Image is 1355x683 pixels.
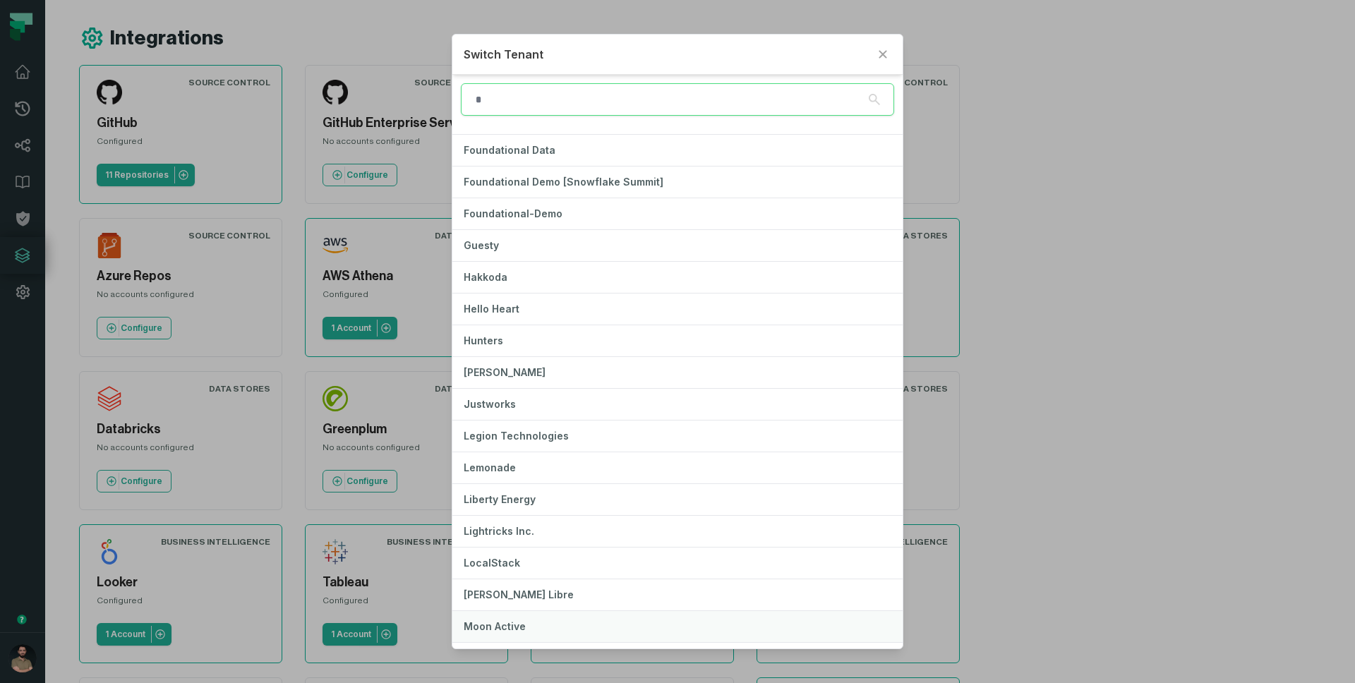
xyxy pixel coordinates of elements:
span: Foundational Demo [Snowflake Summit] [464,176,663,188]
span: Moon Active [464,620,526,632]
span: Lemonade [464,461,516,473]
button: [PERSON_NAME] [452,357,903,388]
span: Guesty [464,239,499,251]
button: Justworks [452,389,903,420]
span: Hello Heart [464,303,519,315]
span: LocalStack [464,557,520,569]
button: LocalStack [452,548,903,579]
button: Guesty [452,230,903,261]
span: [PERSON_NAME] Libre [464,588,574,600]
span: Hakkoda [464,271,507,283]
button: Moon Active [452,611,903,642]
button: Legion Technologies [452,421,903,452]
button: Hello Heart [452,294,903,325]
h2: Switch Tenant [464,46,869,63]
button: Foundational Data [452,135,903,166]
span: Liberty Energy [464,493,536,505]
button: Hunters [452,325,903,356]
button: Lightricks Inc. [452,516,903,547]
span: Foundational-Demo [464,207,562,219]
button: Hakkoda [452,262,903,293]
span: Justworks [464,398,516,410]
span: [PERSON_NAME] [464,366,546,378]
button: Foundational Demo [Snowflake Summit] [452,167,903,198]
button: [PERSON_NAME] Libre [452,579,903,610]
span: Lightricks Inc. [464,525,534,537]
button: Close [874,46,891,63]
button: Liberty Energy [452,484,903,515]
button: Foundational-Demo [452,198,903,229]
span: Legion Technologies [464,430,569,442]
button: Lemonade [452,452,903,483]
span: Foundational Data [464,144,555,156]
span: Hunters [464,334,503,346]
